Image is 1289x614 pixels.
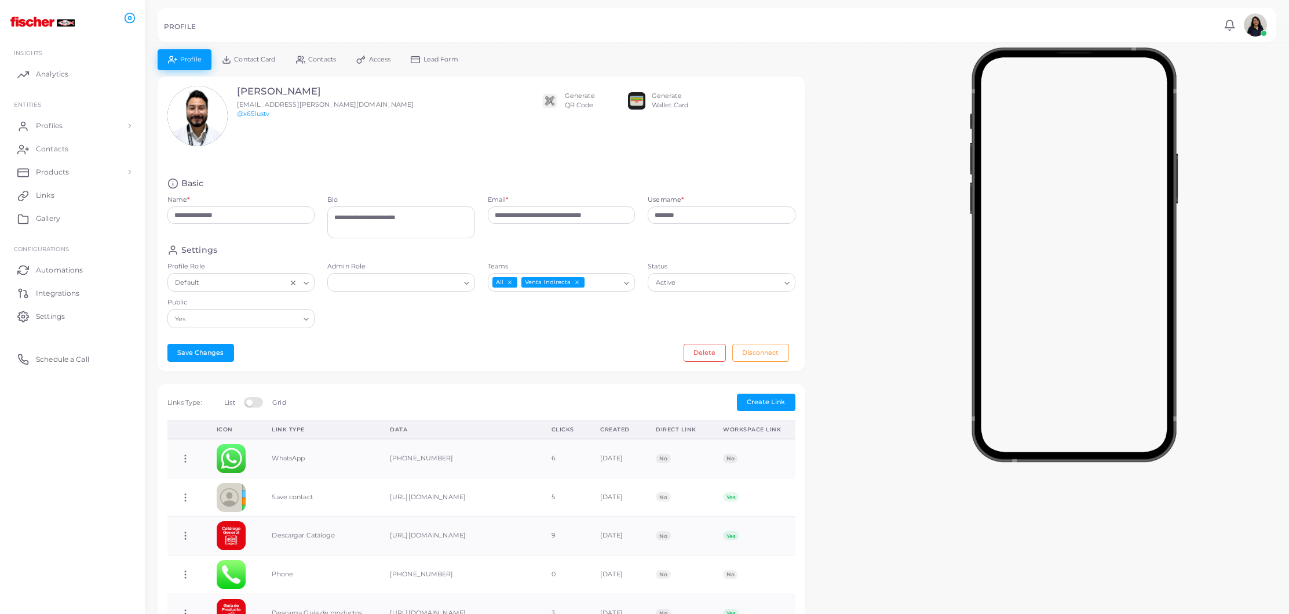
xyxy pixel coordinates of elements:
span: Yes [174,313,188,325]
td: 5 [539,478,588,517]
button: Delete [684,344,726,361]
span: No [723,454,737,463]
input: Search for option [188,313,299,325]
a: Products [9,161,136,184]
td: 6 [539,439,588,478]
img: qr2.png [541,92,558,110]
label: Public [167,298,315,307]
label: Admin Role [327,262,475,271]
label: Username [648,195,684,205]
span: No [656,531,670,540]
td: [URL][DOMAIN_NAME] [377,478,539,517]
span: Links Type: [167,398,202,406]
span: ENTITIES [14,101,41,108]
span: Yes [723,492,739,502]
span: No [656,570,670,579]
label: Profile Role [167,262,315,271]
span: Yes [723,531,739,540]
td: [DATE] [587,517,643,555]
span: Venta Indirecta [521,277,585,288]
div: Generate QR Code [565,92,595,110]
td: Save contact [259,478,377,517]
h5: PROFILE [164,23,196,31]
img: EyEV587HLYpAL8GlrWjxBiiIyw4jCSdI-1727118765106.png [217,521,246,550]
span: Integrations [36,288,79,299]
a: @x65lustv [237,110,269,118]
label: Name [167,195,190,205]
span: Gallery [36,213,60,224]
div: Data [390,426,526,434]
a: Analytics [9,63,136,86]
span: INSIGHTS [14,49,42,56]
span: Contacts [36,144,68,154]
span: Settings [36,311,65,322]
label: Status [648,262,795,271]
button: Clear Selected [289,278,297,287]
input: Search for option [586,277,619,289]
img: contactcard.png [217,483,246,512]
td: [DATE] [587,478,643,517]
a: Integrations [9,281,136,304]
span: Configurations [14,245,69,252]
label: List [224,398,235,408]
td: [PHONE_NUMBER] [377,439,539,478]
span: No [656,492,670,502]
span: Analytics [36,69,68,79]
td: 9 [539,517,588,555]
div: Icon [217,426,247,434]
button: Save Changes [167,344,234,361]
h4: Basic [181,178,204,189]
img: whatsapp.png [217,444,246,473]
th: Action [167,421,204,439]
a: Profiles [9,114,136,137]
label: Teams [488,262,636,271]
a: Schedule a Call [9,347,136,370]
div: Search for option [167,273,315,292]
div: Direct Link [656,426,698,434]
span: Lead Form [423,56,458,63]
td: Descargar Catálogo [259,517,377,555]
div: Workspace Link [723,426,783,434]
a: Gallery [9,207,136,230]
button: Create Link [737,394,795,411]
img: phone.png [217,560,246,589]
input: Search for option [202,277,286,289]
input: Search for option [333,277,459,289]
img: apple-wallet.png [628,92,645,110]
td: [DATE] [587,439,643,478]
div: Generate Wallet Card [652,92,688,110]
span: Access [369,56,391,63]
span: Profiles [36,121,63,131]
a: Links [9,184,136,207]
label: Email [488,195,509,205]
div: Search for option [327,273,475,292]
span: Create Link [747,398,785,406]
span: Schedule a Call [36,354,89,365]
td: [DATE] [587,555,643,594]
td: [PHONE_NUMBER] [377,555,539,594]
td: [URL][DOMAIN_NAME] [377,517,539,555]
span: Contacts [308,56,336,63]
td: 0 [539,555,588,594]
h4: Settings [181,245,217,256]
div: Created [600,426,630,434]
img: avatar [1244,13,1267,37]
label: Bio [327,195,475,205]
button: Disconnect [732,344,789,361]
button: Deselect All [506,278,514,286]
span: Active [654,277,677,289]
button: Deselect Venta Indirecta [573,278,581,286]
div: Search for option [167,309,315,328]
label: Grid [272,398,286,408]
span: Automations [36,265,83,275]
span: Profile [180,56,202,63]
h3: [PERSON_NAME] [237,86,414,97]
span: [EMAIL_ADDRESS][PERSON_NAME][DOMAIN_NAME] [237,100,414,108]
span: All [492,277,517,288]
input: Search for option [678,277,779,289]
img: phone-mock.b55596b7.png [970,48,1178,462]
td: WhatsApp [259,439,377,478]
span: Products [36,167,69,177]
span: Default [174,277,200,289]
a: Automations [9,258,136,281]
